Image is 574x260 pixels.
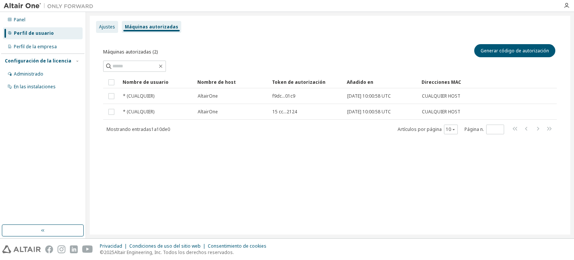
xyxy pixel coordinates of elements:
[45,245,53,253] img: facebook.svg
[123,93,154,99] font: * (CUALQUIER)
[14,30,54,36] font: Perfil de usuario
[125,24,178,30] font: Máquinas autorizadas
[123,108,154,115] font: * (CUALQUIER)
[100,243,122,249] font: Privacidad
[4,2,97,10] img: Altair Uno
[474,44,555,57] button: Generar código de autorización
[70,245,78,253] img: linkedin.svg
[5,58,71,64] font: Configuración de la licencia
[347,93,391,99] font: [DATE] 10:00:58 UTC
[465,126,484,132] font: Página n.
[197,79,236,85] font: Nombre de host
[129,243,201,249] font: Condiciones de uso del sitio web
[272,79,325,85] font: Token de autorización
[422,79,461,85] font: Direcciones MAC
[82,245,93,253] img: youtube.svg
[398,126,442,132] font: Artículos por página
[154,126,157,132] font: a
[114,249,234,256] font: Altair Engineering, Inc. Todos los derechos reservados.
[14,71,43,77] font: Administrado
[58,245,65,253] img: instagram.svg
[107,126,151,132] font: Mostrando entradas
[208,243,266,249] font: Consentimiento de cookies
[2,245,41,253] img: altair_logo.svg
[167,126,170,132] font: 0
[103,49,158,55] font: Máquinas autorizadas (2)
[99,24,115,30] font: Ajustes
[347,79,373,85] font: Añadido en
[151,126,154,132] font: 1
[272,93,295,99] font: f9dc...01c9
[104,249,114,256] font: 2025
[347,108,391,115] font: [DATE] 10:00:58 UTC
[14,83,56,90] font: En las instalaciones
[198,93,218,99] font: AltairOne
[422,108,460,115] font: CUALQUIER HOST
[14,43,57,50] font: Perfil de la empresa
[481,48,549,54] font: Generar código de autorización
[14,16,25,23] font: Panel
[446,126,451,132] font: 10
[272,108,297,115] font: 15 cc...2124
[198,108,218,115] font: AltairOne
[157,126,162,132] font: 10
[162,126,167,132] font: de
[100,249,104,256] font: ©
[422,93,460,99] font: CUALQUIER HOST
[123,79,169,85] font: Nombre de usuario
